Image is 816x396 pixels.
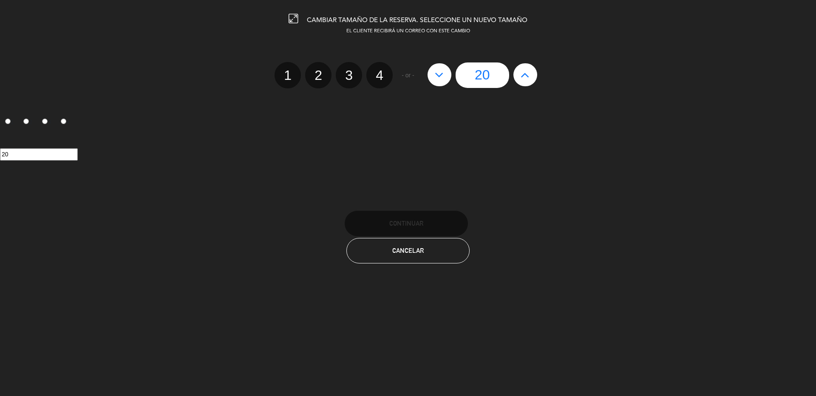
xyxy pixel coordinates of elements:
span: CAMBIAR TAMAÑO DE LA RESERVA. SELECCIONE UN NUEVO TAMAÑO [307,17,527,24]
label: 2 [19,115,37,130]
button: Continuar [345,211,468,236]
input: 4 [61,119,66,124]
label: 3 [37,115,56,130]
label: 2 [305,62,331,88]
input: 3 [42,119,48,124]
label: 4 [366,62,393,88]
span: Continuar [389,220,423,227]
span: - or - [402,71,414,80]
input: 2 [23,119,29,124]
span: EL CLIENTE RECIBIRÁ UN CORREO CON ESTE CAMBIO [346,29,470,34]
label: 1 [275,62,301,88]
label: 3 [336,62,362,88]
span: Cancelar [392,247,424,254]
button: Cancelar [346,238,470,263]
input: 1 [5,119,11,124]
label: 4 [56,115,74,130]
